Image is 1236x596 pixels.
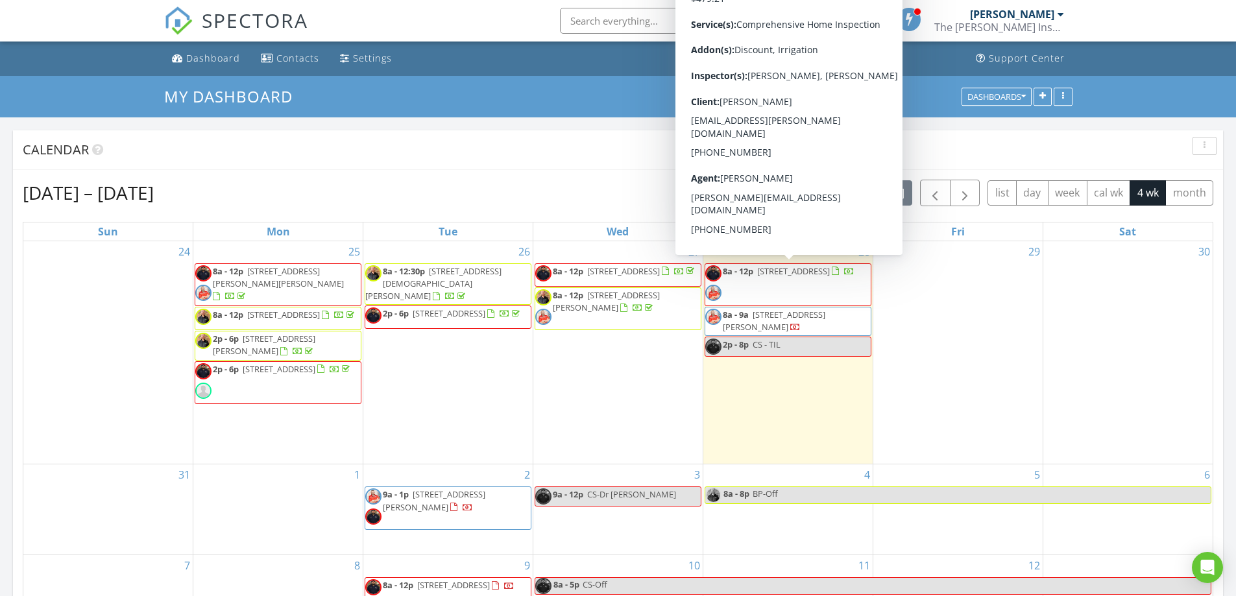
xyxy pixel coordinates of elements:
a: 9a - 1p [STREET_ADDRESS][PERSON_NAME] [383,488,485,512]
img: img_20250109_181849.jpg [195,363,212,379]
img: img_20250109_181849.jpg [535,488,551,505]
span: Calendar [23,141,89,158]
a: 2p - 6p [STREET_ADDRESS] [383,307,522,319]
td: Go to September 1, 2025 [193,464,363,555]
span: [STREET_ADDRESS][DEMOGRAPHIC_DATA][PERSON_NAME] [365,265,502,302]
img: jonniehs.jpg [705,309,721,325]
td: Go to August 26, 2025 [363,241,533,464]
a: My Dashboard [164,86,304,107]
a: Go to September 2, 2025 [522,464,533,485]
img: jonniehs.jpg [365,488,382,505]
img: screenshot_20250427_080621.png [705,487,721,503]
img: screenshot_20250427_080621.png [365,265,382,281]
td: Go to August 25, 2025 [193,241,363,464]
span: 8a - 12:30p [383,265,425,277]
a: 2p - 6p [STREET_ADDRESS] [213,363,352,375]
span: [STREET_ADDRESS] [243,363,315,375]
span: BP-Off [753,488,778,499]
a: Monday [264,222,293,241]
img: img_20250109_181849.jpg [365,307,382,324]
a: Go to September 3, 2025 [692,464,703,485]
a: Go to September 11, 2025 [856,555,873,576]
span: 8a - 12p [553,265,583,277]
span: [STREET_ADDRESS] [587,265,660,277]
img: The Best Home Inspection Software - Spectora [164,6,193,35]
td: Go to September 2, 2025 [363,464,533,555]
a: 2p - 6p [STREET_ADDRESS][PERSON_NAME] [195,331,361,360]
span: 2p - 6p [383,307,409,319]
a: Go to September 7, 2025 [182,555,193,576]
a: Go to August 31, 2025 [176,464,193,485]
a: 8a - 12:30p [STREET_ADDRESS][DEMOGRAPHIC_DATA][PERSON_NAME] [365,265,502,302]
a: Go to September 8, 2025 [352,555,363,576]
a: 8a - 12p [STREET_ADDRESS] [535,263,701,287]
img: screenshot_20250427_080621.png [535,289,551,305]
button: Dashboards [962,88,1032,106]
div: Dashboards [967,92,1026,101]
a: Go to August 25, 2025 [346,241,363,262]
a: Support Center [971,47,1070,71]
a: Contacts [256,47,324,71]
span: [STREET_ADDRESS][PERSON_NAME] [213,333,315,357]
a: 8a - 9a [STREET_ADDRESS][PERSON_NAME] [705,307,871,336]
span: [STREET_ADDRESS] [757,265,830,277]
span: 8a - 8p [723,487,750,503]
a: 8a - 9a [STREET_ADDRESS][PERSON_NAME] [723,309,825,333]
span: [STREET_ADDRESS][PERSON_NAME][PERSON_NAME] [213,265,344,289]
span: 9a - 12p [553,488,583,500]
button: Next [950,180,980,206]
span: SPECTORA [202,6,308,34]
span: 2p - 6p [213,363,239,375]
a: Tuesday [436,222,460,241]
span: CS-Dr [PERSON_NAME] [587,488,676,500]
h2: [DATE] – [DATE] [23,180,154,206]
a: Friday [949,222,967,241]
td: Go to September 5, 2025 [873,464,1043,555]
div: Open Intercom Messenger [1192,552,1223,583]
div: Contacts [276,52,319,64]
td: Go to August 29, 2025 [873,241,1043,464]
button: 4 wk [1130,180,1166,206]
a: Go to September 9, 2025 [522,555,533,576]
button: month [1165,180,1213,206]
span: 2p - 6p [213,333,239,344]
button: list [988,180,1017,206]
img: img_20250109_181849.jpg [365,508,382,525]
span: 8a - 12p [553,289,583,301]
td: Go to August 27, 2025 [533,241,703,464]
a: Go to August 29, 2025 [1026,241,1043,262]
td: Go to August 24, 2025 [23,241,193,464]
span: 8a - 5p [553,578,580,594]
td: Go to September 6, 2025 [1043,464,1213,555]
a: Go to September 4, 2025 [862,464,873,485]
span: 8a - 12p [213,309,243,320]
a: 8a - 12p [STREET_ADDRESS] [705,263,871,306]
a: Go to September 10, 2025 [686,555,703,576]
button: week [1048,180,1087,206]
a: Dashboard [167,47,245,71]
a: 8a - 12p [STREET_ADDRESS][PERSON_NAME][PERSON_NAME] [195,263,361,306]
a: 8a - 12p [STREET_ADDRESS] [553,265,697,277]
a: Sunday [95,222,121,241]
a: 8a - 12p [STREET_ADDRESS][PERSON_NAME][PERSON_NAME] [213,265,344,302]
a: 8a - 12p [STREET_ADDRESS] [195,307,361,330]
a: Go to August 28, 2025 [856,241,873,262]
a: 8a - 12p [STREET_ADDRESS] [213,309,357,320]
img: img_20250109_181849.jpg [705,339,721,355]
img: jonniehs.jpg [535,309,551,325]
td: Go to September 3, 2025 [533,464,703,555]
span: 2p - 8p [723,339,749,350]
input: Search everything... [560,8,819,34]
img: img_20250109_181849.jpg [535,578,551,594]
td: Go to August 28, 2025 [703,241,873,464]
a: 9a - 1p [STREET_ADDRESS][PERSON_NAME] [365,486,531,529]
a: 8a - 12p [STREET_ADDRESS] [383,579,515,591]
a: Go to August 27, 2025 [686,241,703,262]
span: 9a - 1p [383,488,409,500]
img: img_20250109_181849.jpg [195,265,212,281]
img: img_20250109_181849.jpg [705,265,721,281]
button: Previous [920,180,951,206]
span: [STREET_ADDRESS][PERSON_NAME] [723,309,825,333]
img: jonniehs.jpg [705,285,721,301]
a: 8a - 12:30p [STREET_ADDRESS][DEMOGRAPHIC_DATA][PERSON_NAME] [365,263,531,305]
